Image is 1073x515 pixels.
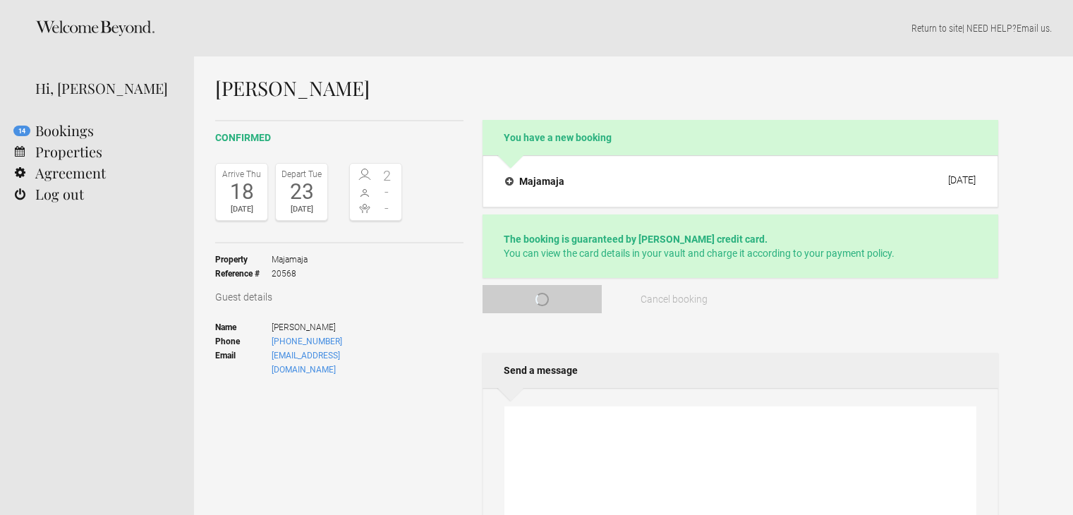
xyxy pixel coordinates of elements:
div: [DATE] [279,202,324,217]
h3: Guest details [215,290,463,304]
strong: Phone [215,334,272,349]
div: 18 [219,181,264,202]
a: Email us [1017,23,1050,34]
h1: [PERSON_NAME] [215,78,998,99]
div: Hi, [PERSON_NAME] [35,78,173,99]
div: 23 [279,181,324,202]
h2: confirmed [215,131,463,145]
strong: The booking is guaranteed by [PERSON_NAME] credit card. [504,234,768,245]
span: Cancel booking [641,293,708,305]
button: Cancel booking [615,285,734,313]
strong: Name [215,320,272,334]
span: - [376,201,399,215]
h4: Majamaja [505,174,564,188]
div: [DATE] [219,202,264,217]
div: Depart Tue [279,167,324,181]
strong: Email [215,349,272,377]
button: Majamaja [DATE] [494,166,987,196]
span: 2 [376,169,399,183]
strong: Property [215,253,272,267]
h2: You have a new booking [483,120,998,155]
flynt-notification-badge: 14 [13,126,30,136]
span: Majamaja [272,253,308,267]
strong: Reference # [215,267,272,281]
div: [DATE] [948,174,976,186]
a: Return to site [911,23,962,34]
h2: Send a message [483,353,998,388]
p: You can view the card details in your vault and charge it according to your payment policy. [504,232,977,260]
span: - [376,185,399,199]
div: Arrive Thu [219,167,264,181]
p: | NEED HELP? . [215,21,1052,35]
span: 20568 [272,267,308,281]
a: [EMAIL_ADDRESS][DOMAIN_NAME] [272,351,340,375]
a: [PHONE_NUMBER] [272,337,342,346]
span: [PERSON_NAME] [272,320,402,334]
